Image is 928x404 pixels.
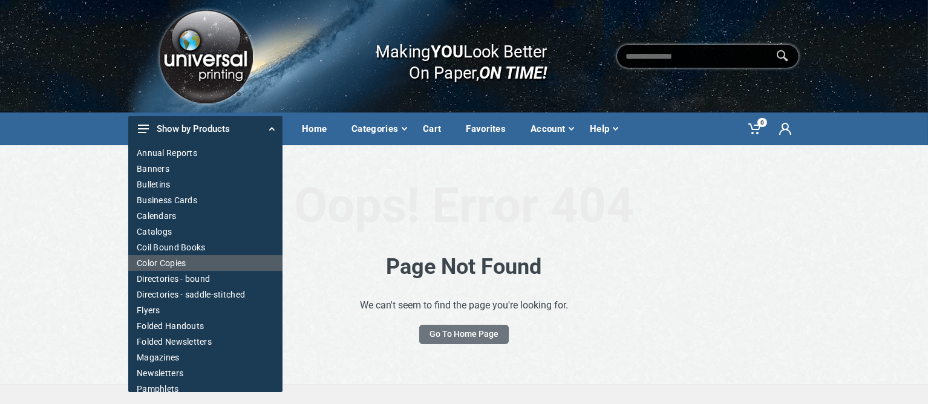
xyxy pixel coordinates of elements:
div: Help [581,116,626,142]
div: Account [522,116,581,142]
div: Making Look Better On Paper, [351,29,547,83]
div: Cart [414,116,457,142]
a: Annual Reports [128,145,283,161]
a: Color Copies [128,255,283,271]
a: Folded Newsletters [128,334,283,350]
a: Newsletters [128,365,283,381]
a: Coil Bound Books [128,239,283,255]
a: Banners [128,161,283,177]
a: 0 [740,112,771,145]
div: Categories [343,116,414,142]
a: Pamphlets [128,381,283,397]
div: Home [293,116,343,142]
div: Oops! Error 404 [128,145,800,254]
button: Show by Products [128,116,283,142]
b: YOU [430,41,463,62]
a: Bulletins [128,177,283,192]
a: Catalogs [128,224,283,239]
span: 0 [757,118,767,127]
a: Go To Home Page [419,325,509,344]
a: Calendars [128,208,283,224]
a: Cart [414,112,457,145]
div: Favorites [457,116,522,142]
h1: Page Not Found [319,254,609,280]
a: Folded Handouts [128,318,283,334]
p: We can't seem to find the page you're looking for. [319,298,609,313]
i: ON TIME! [479,62,547,83]
img: Logo.png [155,5,257,108]
a: Business Cards [128,192,283,208]
a: Flyers [128,302,283,318]
a: Directories - bound [128,271,283,287]
a: Directories - saddle-stitched [128,287,283,302]
a: Favorites [457,112,522,145]
a: Magazines [128,350,283,365]
a: Home [293,112,343,145]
